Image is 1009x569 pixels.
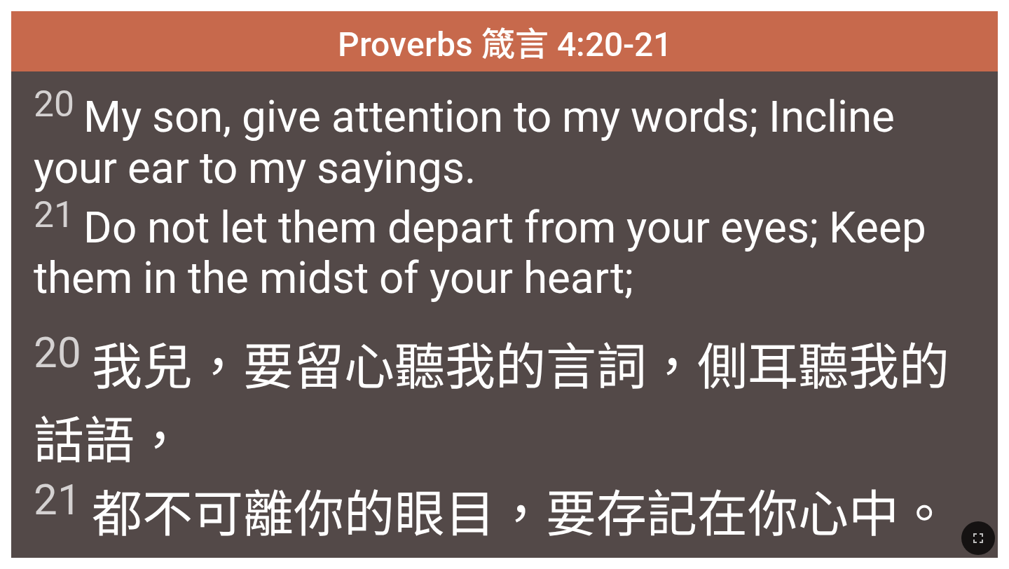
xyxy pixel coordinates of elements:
wh7181: 聽我的言詞 [34,338,949,544]
wh5186: 耳 [34,338,949,544]
span: My son, give attention to my words; Incline your ear to my sayings. Do not let them depart from y... [34,83,975,303]
wh241: 聽我的話語 [34,338,949,544]
wh8432: 。 [899,485,949,544]
sup: 21 [34,193,74,236]
sup: 21 [34,475,81,525]
span: Proverbs 箴言 4:20-21 [338,17,672,66]
span: 我兒 [34,326,975,547]
wh3868: 你的眼目 [294,485,949,544]
wh1121: ，要留心 [34,338,949,544]
wh1697: ，側 [34,338,949,544]
sup: 20 [34,328,81,378]
wh3824: 中 [849,485,949,544]
sup: 20 [34,83,74,125]
wh5869: ，要存記 [495,485,949,544]
wh561: ， 都不可離 [34,411,949,544]
wh8104: 在你心 [697,485,949,544]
